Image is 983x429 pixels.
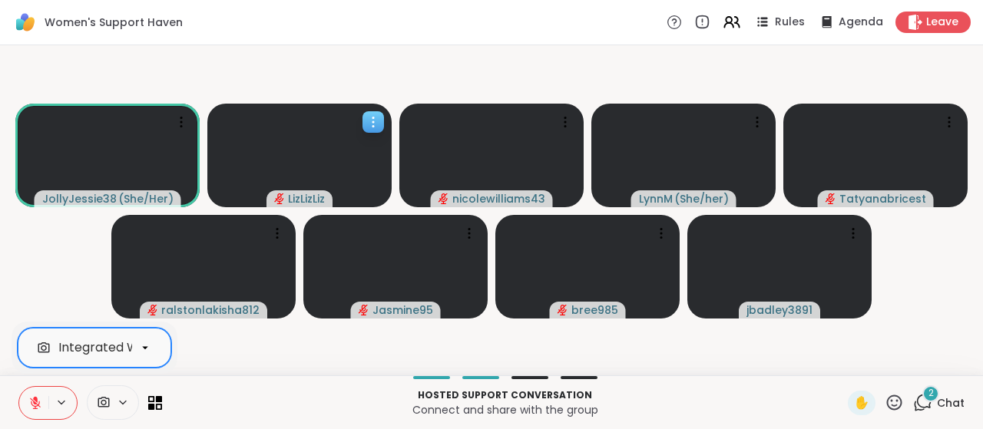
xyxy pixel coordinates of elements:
[359,305,369,315] span: audio-muted
[45,15,183,30] span: Women's Support Haven
[118,191,174,206] span: ( She/Her )
[571,302,618,318] span: bree985
[639,191,673,206] span: LynnM
[42,191,117,206] span: JollyJessie38
[558,305,568,315] span: audio-muted
[839,15,883,30] span: Agenda
[937,395,965,411] span: Chat
[171,402,839,417] p: Connect and share with the group
[171,388,839,402] p: Hosted support conversation
[674,191,729,206] span: ( She/her )
[439,193,449,204] span: audio-muted
[746,302,813,318] span: jbadley3891
[854,394,869,412] span: ✋
[161,302,260,318] span: ralstonlakisha812
[928,387,934,400] span: 2
[926,15,958,30] span: Leave
[58,338,183,357] div: Integrated Webcam
[826,193,836,204] span: audio-muted
[274,193,285,204] span: audio-muted
[839,191,926,206] span: Tatyanabricest
[452,191,545,206] span: nicolewilliams43
[12,9,38,35] img: ShareWell Logomark
[288,191,325,206] span: LizLizLiz
[775,15,805,30] span: Rules
[147,305,158,315] span: audio-muted
[372,302,433,318] span: Jasmine95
